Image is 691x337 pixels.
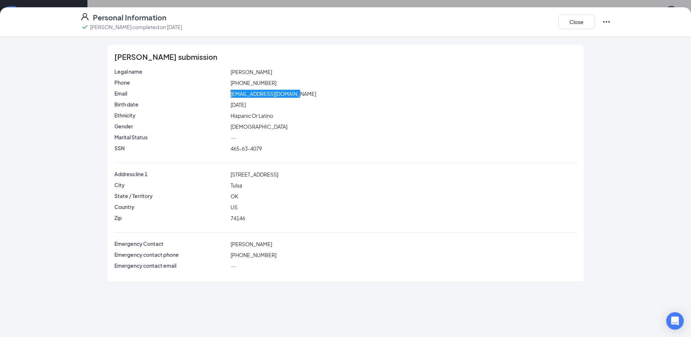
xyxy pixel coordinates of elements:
[231,145,262,152] span: 465-63-4079
[114,101,228,108] p: Birth date
[231,80,276,86] span: [PHONE_NUMBER]
[114,68,228,75] p: Legal name
[231,134,236,141] span: --
[114,262,228,269] p: Emergency contact email
[114,192,228,200] p: State / Territory
[602,18,611,26] svg: Ellipses
[231,90,316,97] span: [EMAIL_ADDRESS][DOMAIN_NAME]
[231,101,246,108] span: [DATE]
[114,123,228,130] p: Gender
[666,312,684,330] div: Open Intercom Messenger
[231,123,287,130] span: [DEMOGRAPHIC_DATA]
[114,251,228,258] p: Emergency contact phone
[90,23,182,31] p: [PERSON_NAME] completed on [DATE]
[114,214,228,221] p: Zip
[114,144,228,152] p: SSN
[558,15,595,29] button: Close
[231,263,236,269] span: --
[114,112,228,119] p: Ethnicity
[231,241,272,247] span: [PERSON_NAME]
[231,112,273,119] span: Hispanic Or Latino
[114,203,228,210] p: Country
[231,193,238,200] span: OK
[93,12,166,23] h4: Personal Information
[114,181,228,189] p: City
[81,12,89,21] svg: User
[114,170,228,178] p: Address line 1
[114,133,228,141] p: Marital Status
[81,23,89,31] svg: Checkmark
[231,171,278,178] span: [STREET_ADDRESS]
[231,252,276,258] span: [PHONE_NUMBER]
[114,53,217,61] span: [PERSON_NAME] submission
[114,79,228,86] p: Phone
[114,240,228,247] p: Emergency Contact
[231,182,242,189] span: Tulsa
[231,204,237,210] span: US
[231,215,245,221] span: 74146
[114,90,228,97] p: Email
[231,69,272,75] span: [PERSON_NAME]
